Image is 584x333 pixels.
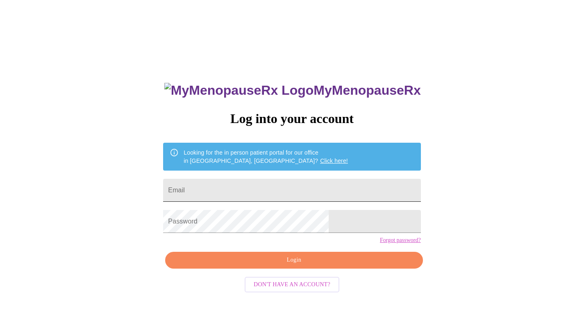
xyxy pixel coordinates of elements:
button: Don't have an account? [245,277,339,293]
span: Don't have an account? [254,280,330,290]
a: Don't have an account? [243,281,341,287]
a: Click here! [320,157,348,164]
div: Looking for the in person patient portal for our office in [GEOGRAPHIC_DATA], [GEOGRAPHIC_DATA]? [184,145,348,168]
button: Login [165,252,423,269]
span: Login [175,255,413,265]
h3: MyMenopauseRx [164,83,421,98]
img: MyMenopauseRx Logo [164,83,314,98]
a: Forgot password? [380,237,421,244]
h3: Log into your account [163,111,420,126]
